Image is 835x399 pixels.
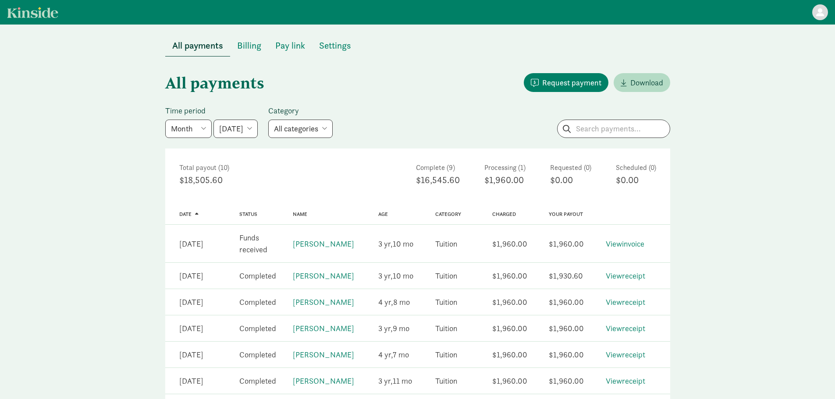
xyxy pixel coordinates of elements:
[293,239,354,249] a: [PERSON_NAME]
[616,173,656,187] div: $0.00
[179,211,199,217] a: Date
[239,233,267,254] span: Funds received
[378,376,393,386] span: 3
[550,162,591,173] div: Requested (0)
[393,297,410,307] span: 8
[172,39,223,53] span: All payments
[492,238,527,250] div: $1,960.00
[549,238,584,250] div: $1,960.00
[791,357,835,399] iframe: Chat Widget
[630,77,663,88] span: Download
[393,323,409,333] span: 9
[435,349,457,360] div: Tuition
[492,322,527,334] div: $1,960.00
[378,323,393,333] span: 3
[268,106,333,116] label: Category
[549,349,584,360] div: $1,960.00
[378,271,393,281] span: 3
[239,323,276,333] span: Completed
[165,67,416,99] h1: All payments
[293,350,354,360] a: [PERSON_NAME]
[393,376,412,386] span: 11
[179,211,192,217] span: Date
[239,297,276,307] span: Completed
[550,173,591,187] div: $0.00
[378,239,393,249] span: 3
[165,41,230,51] a: All payments
[606,297,645,307] a: Viewreceipt
[393,350,409,360] span: 7
[268,41,312,51] a: Pay link
[524,73,608,92] button: Request payment
[165,106,258,116] label: Time period
[230,35,268,56] button: Billing
[484,173,526,187] div: $1,960.00
[549,211,583,217] a: Your payout
[239,350,276,360] span: Completed
[393,239,413,249] span: 10
[606,323,645,333] a: Viewreceipt
[293,271,354,281] a: [PERSON_NAME]
[179,238,203,250] div: [DATE]
[293,297,354,307] a: [PERSON_NAME]
[179,162,391,173] div: Total payout (10)
[275,39,305,53] span: Pay link
[293,211,307,217] a: Name
[606,376,645,386] a: Viewreceipt
[179,296,203,308] div: [DATE]
[312,41,358,51] a: Settings
[435,322,457,334] div: Tuition
[239,211,257,217] a: Status
[549,375,584,387] div: $1,960.00
[378,211,388,217] a: Age
[616,162,656,173] div: Scheduled (0)
[549,322,584,334] div: $1,960.00
[179,270,203,282] div: [DATE]
[293,376,354,386] a: [PERSON_NAME]
[614,73,670,92] a: Download
[435,238,457,250] div: Tuition
[230,41,268,51] a: Billing
[435,375,457,387] div: Tuition
[416,173,460,187] div: $16,545.60
[378,350,393,360] span: 4
[492,349,527,360] div: $1,960.00
[268,35,312,56] button: Pay link
[435,270,457,282] div: Tuition
[542,77,601,88] span: Request payment
[293,323,354,333] a: [PERSON_NAME]
[179,322,203,334] div: [DATE]
[179,349,203,360] div: [DATE]
[558,120,670,138] input: Search payments...
[319,39,351,53] span: Settings
[239,376,276,386] span: Completed
[435,296,457,308] div: Tuition
[312,35,358,56] button: Settings
[549,296,584,308] div: $1,960.00
[492,296,527,308] div: $1,960.00
[378,297,393,307] span: 4
[492,375,527,387] div: $1,960.00
[435,211,461,217] a: Category
[416,162,460,173] div: Complete (9)
[179,173,391,187] div: $18,505.60
[606,271,645,281] a: Viewreceipt
[606,350,645,360] a: Viewreceipt
[237,39,261,53] span: Billing
[492,211,516,217] a: Charged
[393,271,413,281] span: 10
[239,271,276,281] span: Completed
[179,375,203,387] div: [DATE]
[549,270,583,282] div: $1,930.60
[492,270,527,282] div: $1,960.00
[165,35,230,56] button: All payments
[484,162,526,173] div: Processing (1)
[606,239,644,249] a: Viewinvoice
